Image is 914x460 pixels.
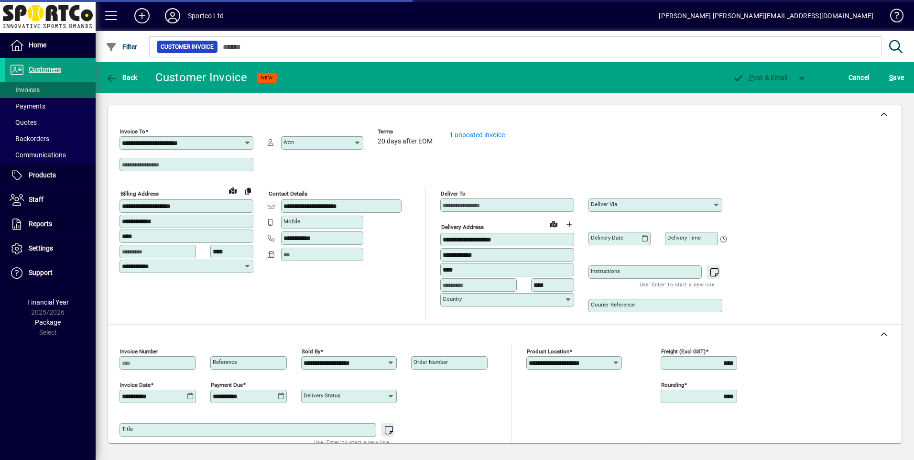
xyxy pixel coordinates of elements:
[157,7,188,24] button: Profile
[887,69,906,86] button: Save
[120,382,151,388] mat-label: Invoice date
[261,75,273,81] span: NEW
[443,296,462,302] mat-label: Country
[5,114,96,131] a: Quotes
[213,359,237,365] mat-label: Reference
[96,69,148,86] app-page-header-button: Back
[29,196,44,203] span: Staff
[155,70,248,85] div: Customer Invoice
[413,359,448,365] mat-label: Order number
[5,33,96,57] a: Home
[5,188,96,212] a: Staff
[661,348,706,355] mat-label: Freight (excl GST)
[889,70,904,85] span: ave
[225,183,240,198] a: View on map
[29,220,52,228] span: Reports
[5,82,96,98] a: Invoices
[5,131,96,147] a: Backorders
[29,244,53,252] span: Settings
[127,7,157,24] button: Add
[122,426,133,432] mat-label: Title
[302,348,320,355] mat-label: Sold by
[661,382,684,388] mat-label: Rounding
[29,66,61,73] span: Customers
[846,69,872,86] button: Cancel
[106,74,138,81] span: Back
[640,279,715,290] mat-hint: Use 'Enter' to start a new line
[283,139,294,145] mat-label: Attn
[667,234,701,241] mat-label: Delivery time
[188,8,224,23] div: Sportco Ltd
[5,147,96,163] a: Communications
[849,70,870,85] span: Cancel
[211,382,243,388] mat-label: Payment due
[378,138,433,145] span: 20 days after EOM
[732,74,788,81] span: ost & Email
[10,151,66,159] span: Communications
[5,237,96,261] a: Settings
[29,171,56,179] span: Products
[10,86,40,94] span: Invoices
[304,392,340,399] mat-label: Delivery status
[5,261,96,285] a: Support
[5,98,96,114] a: Payments
[283,218,300,225] mat-label: Mobile
[10,119,37,126] span: Quotes
[10,135,49,142] span: Backorders
[378,129,435,135] span: Terms
[29,41,46,49] span: Home
[120,128,145,135] mat-label: Invoice To
[120,348,158,355] mat-label: Invoice number
[27,298,69,306] span: Financial Year
[5,212,96,236] a: Reports
[591,234,623,241] mat-label: Delivery date
[449,131,505,139] a: 1 unposted invoice
[35,318,61,326] span: Package
[591,301,635,308] mat-label: Courier Reference
[103,38,140,55] button: Filter
[106,43,138,51] span: Filter
[883,2,902,33] a: Knowledge Base
[5,164,96,187] a: Products
[527,348,569,355] mat-label: Product location
[314,437,389,448] mat-hint: Use 'Enter' to start a new line
[749,74,753,81] span: P
[10,102,45,110] span: Payments
[591,201,617,208] mat-label: Deliver via
[889,74,893,81] span: S
[161,42,214,52] span: Customer Invoice
[29,269,53,276] span: Support
[591,268,620,274] mat-label: Instructions
[728,69,793,86] button: Post & Email
[659,8,873,23] div: [PERSON_NAME] [PERSON_NAME][EMAIL_ADDRESS][DOMAIN_NAME]
[240,183,256,198] button: Copy to Delivery address
[103,69,140,86] button: Back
